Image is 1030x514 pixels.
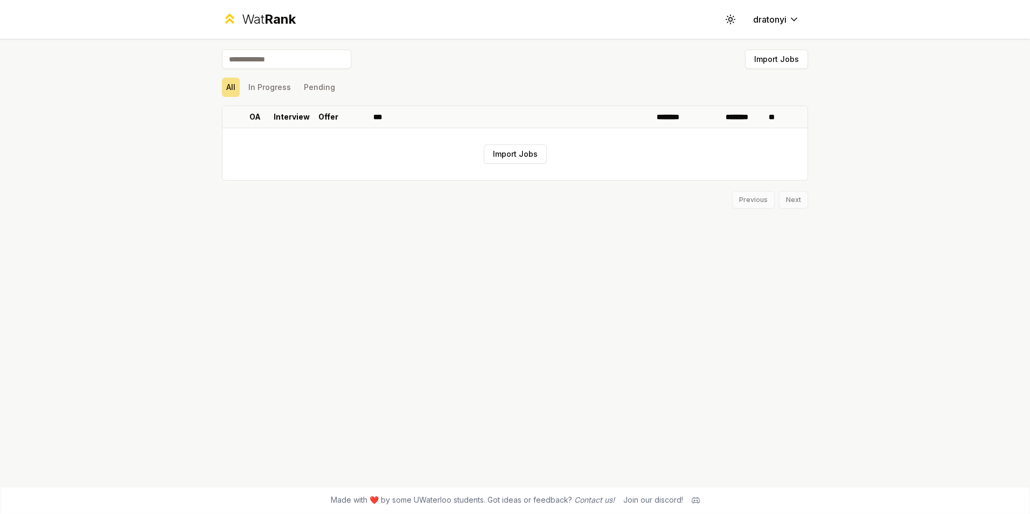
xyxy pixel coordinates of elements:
button: Import Jobs [484,144,547,164]
div: Join our discord! [623,495,683,505]
p: OA [249,112,261,122]
a: Contact us! [574,495,615,504]
button: Import Jobs [745,50,808,69]
p: Interview [274,112,310,122]
a: WatRank [222,11,296,28]
span: Made with ❤️ by some UWaterloo students. Got ideas or feedback? [331,495,615,505]
p: Offer [318,112,338,122]
button: All [222,78,240,97]
span: dratonyi [753,13,787,26]
button: dratonyi [744,10,808,29]
button: In Progress [244,78,295,97]
span: Rank [265,11,296,27]
button: Pending [300,78,339,97]
div: Wat [242,11,296,28]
